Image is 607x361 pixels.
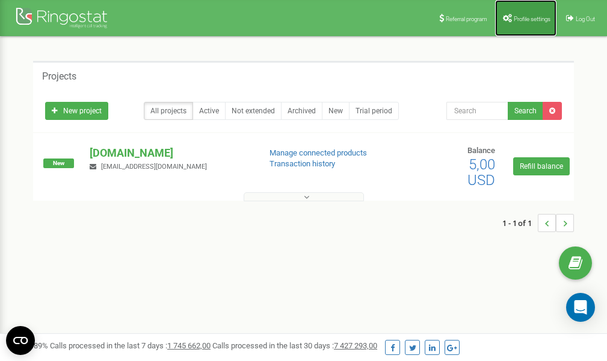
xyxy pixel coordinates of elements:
[43,159,74,168] span: New
[6,326,35,355] button: Open CMP widget
[45,102,108,120] a: New project
[212,341,377,350] span: Calls processed in the last 30 days :
[467,156,495,189] span: 5,00 USD
[508,102,543,120] button: Search
[50,341,211,350] span: Calls processed in the last 7 days :
[566,293,595,322] div: Open Intercom Messenger
[167,341,211,350] u: 1 745 662,00
[514,16,550,22] span: Profile settings
[225,102,282,120] a: Not extended
[576,16,595,22] span: Log Out
[467,146,495,155] span: Balance
[446,16,487,22] span: Referral program
[281,102,322,120] a: Archived
[502,202,574,244] nav: ...
[270,159,335,168] a: Transaction history
[193,102,226,120] a: Active
[446,102,508,120] input: Search
[90,145,250,161] p: [DOMAIN_NAME]
[42,71,76,82] h5: Projects
[270,148,367,157] a: Manage connected products
[513,157,570,175] a: Refill balance
[322,102,350,120] a: New
[502,214,538,232] span: 1 - 1 of 1
[144,102,193,120] a: All projects
[349,102,399,120] a: Trial period
[334,341,377,350] u: 7 427 293,00
[101,163,207,171] span: [EMAIL_ADDRESS][DOMAIN_NAME]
